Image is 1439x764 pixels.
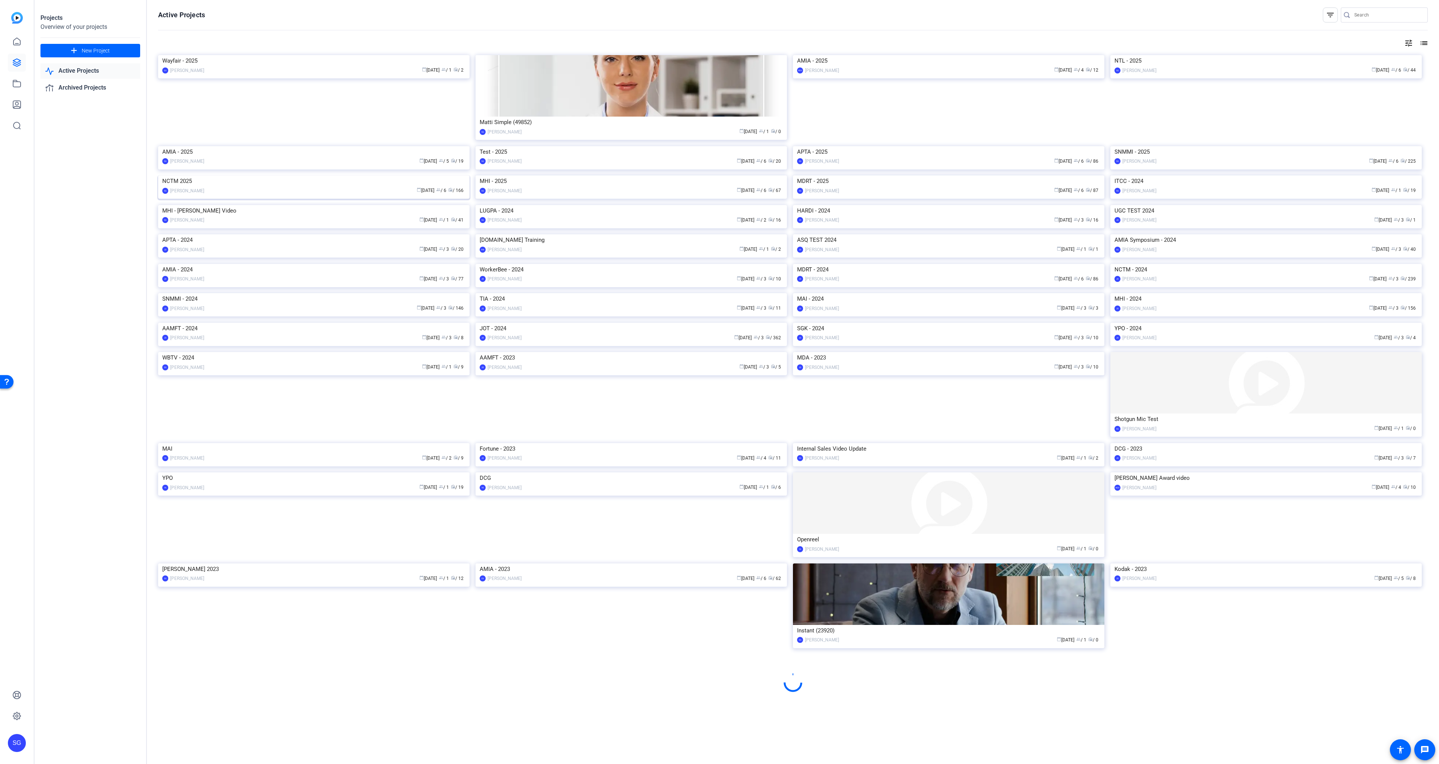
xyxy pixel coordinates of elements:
span: / 6 [1074,159,1084,164]
span: / 146 [448,306,464,311]
span: group [756,276,761,280]
span: / 6 [1388,159,1399,164]
span: / 12 [1086,67,1098,73]
div: MHI - 2024 [1114,293,1418,304]
span: calendar_today [1372,246,1376,251]
a: Active Projects [40,63,140,79]
div: JD [162,335,168,341]
div: [PERSON_NAME] [1122,187,1156,195]
div: NCTM 2025 [162,175,465,187]
div: SG [162,217,168,223]
div: JD [480,306,486,312]
span: / 3 [436,306,446,311]
span: / 1 [1076,247,1086,252]
div: MHI - 2025 [480,175,783,187]
span: / 41 [451,217,464,223]
span: [DATE] [739,247,757,252]
div: SG [480,129,486,135]
span: / 0 [771,129,781,134]
div: NCTM - 2024 [1114,264,1418,275]
span: calendar_today [1374,217,1379,222]
span: radio [766,335,770,339]
span: [DATE] [417,188,434,193]
span: / 1 [441,67,452,73]
span: calendar_today [737,217,741,222]
div: SG [797,188,803,194]
span: / 3 [1391,247,1401,252]
span: / 10 [768,276,781,282]
span: calendar_today [1054,217,1059,222]
span: radio [768,187,773,192]
span: calendar_today [734,335,739,339]
div: JD [480,276,486,282]
div: RM [480,247,486,253]
span: calendar_today [1054,335,1059,339]
span: radio [448,305,453,310]
span: / 20 [768,159,781,164]
span: / 6 [436,188,446,193]
span: [DATE] [737,276,754,282]
mat-icon: accessibility [1396,745,1405,754]
div: JD [162,247,168,253]
div: [PERSON_NAME] [805,67,839,74]
span: group [754,335,758,339]
span: group [1394,335,1398,339]
span: radio [768,305,773,310]
span: / 239 [1400,276,1416,282]
div: SG [1114,247,1120,253]
div: [PERSON_NAME] [805,187,839,195]
span: / 5 [439,159,449,164]
div: [PERSON_NAME] [1122,275,1156,283]
span: / 6 [1391,67,1401,73]
span: [DATE] [419,217,437,223]
div: HDV [797,67,803,73]
span: / 86 [1086,159,1098,164]
span: [DATE] [422,335,440,340]
span: / 3 [754,335,764,340]
div: [PERSON_NAME] [488,275,522,283]
h1: Active Projects [158,10,205,19]
span: calendar_today [737,187,741,192]
div: SG [797,158,803,164]
span: [DATE] [1054,67,1072,73]
span: radio [768,276,773,280]
span: / 86 [1086,276,1098,282]
span: calendar_today [1374,335,1379,339]
span: [DATE] [1054,159,1072,164]
div: SNMMI - 2024 [162,293,465,304]
span: radio [771,246,775,251]
div: JOT - 2024 [480,323,783,334]
span: [DATE] [419,247,437,252]
span: / 19 [1403,188,1416,193]
div: SNMMI - 2025 [1114,146,1418,157]
div: [PERSON_NAME] [1122,157,1156,165]
span: / 2 [756,217,766,223]
div: [PERSON_NAME] [1122,67,1156,74]
span: group [1074,158,1078,163]
span: [DATE] [419,159,437,164]
span: group [1388,276,1393,280]
div: [PERSON_NAME] [170,334,204,342]
div: AAMFT - 2024 [162,323,465,334]
span: / 6 [1074,276,1084,282]
div: JD [162,306,168,312]
div: [PERSON_NAME] [170,275,204,283]
span: New Project [82,47,110,55]
span: group [756,187,761,192]
span: [DATE] [1369,159,1387,164]
span: / 156 [1400,306,1416,311]
span: radio [453,67,458,72]
span: / 3 [1088,306,1098,311]
span: calendar_today [1372,67,1376,72]
div: [PERSON_NAME] [488,187,522,195]
input: Search [1354,10,1422,19]
span: / 40 [1403,247,1416,252]
span: / 3 [1074,217,1084,223]
span: / 2 [771,247,781,252]
div: AMIA - 2025 [162,146,465,157]
span: / 6 [756,159,766,164]
div: SG [1114,188,1120,194]
div: JD [480,335,486,341]
span: radio [1403,67,1408,72]
span: / 4 [1074,67,1084,73]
